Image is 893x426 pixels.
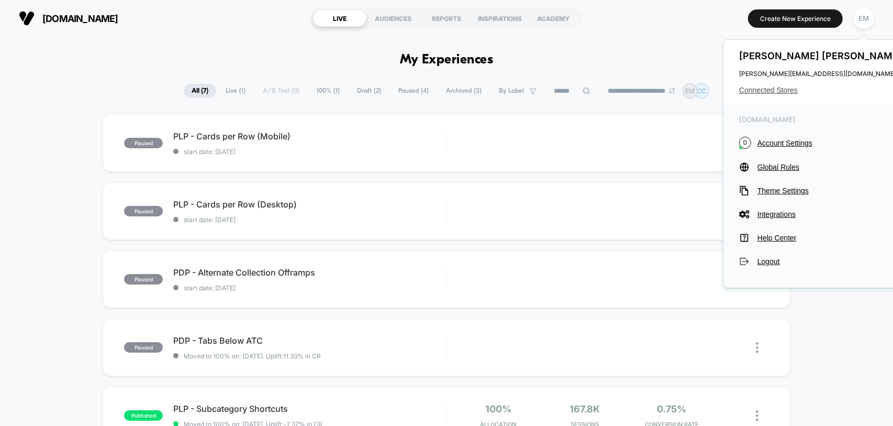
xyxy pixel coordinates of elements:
span: By Label [499,87,524,95]
span: All ( 7 ) [184,84,216,98]
span: Paused ( 4 ) [390,84,437,98]
span: 100% [485,403,511,414]
div: LIVE [313,10,366,27]
span: Moved to 100% on: [DATE] . Uplift: 11.33% in CR [184,352,321,360]
span: PLP - Cards per Row (Mobile) [173,131,446,141]
img: Visually logo [19,10,35,26]
i: D [739,137,751,149]
span: 100% ( 1 ) [309,84,348,98]
div: ACADEMY [527,10,580,27]
img: end [669,88,675,94]
span: Archived ( 3 ) [438,84,489,98]
span: Draft ( 2 ) [349,84,389,98]
span: start date: [DATE] [173,216,446,224]
span: PDP - Tabs Below ATC [173,335,446,346]
button: EM [851,8,877,29]
span: start date: [DATE] [173,284,446,292]
span: Live ( 1 ) [218,84,253,98]
span: [DOMAIN_NAME] [42,13,118,24]
div: EM [854,8,874,29]
img: close [756,410,758,421]
button: [DOMAIN_NAME] [16,10,121,27]
span: paused [124,206,163,216]
div: INSPIRATIONS [473,10,527,27]
span: start date: [DATE] [173,148,446,156]
img: close [756,342,758,353]
span: published [124,410,163,421]
span: paused [124,274,163,285]
span: PLP - Subcategory Shortcuts [173,403,446,414]
span: PDP - Alternate Collection Offramps [173,267,446,278]
span: paused [124,342,163,353]
span: 0.75% [657,403,687,414]
div: AUDIENCES [366,10,420,27]
p: CC [697,87,707,95]
p: EM [686,87,695,95]
div: REPORTS [420,10,473,27]
span: 167.8k [570,403,600,414]
span: paused [124,138,163,148]
button: Create New Experience [748,9,843,28]
h1: My Experiences [400,52,494,68]
span: PLP - Cards per Row (Desktop) [173,199,446,210]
